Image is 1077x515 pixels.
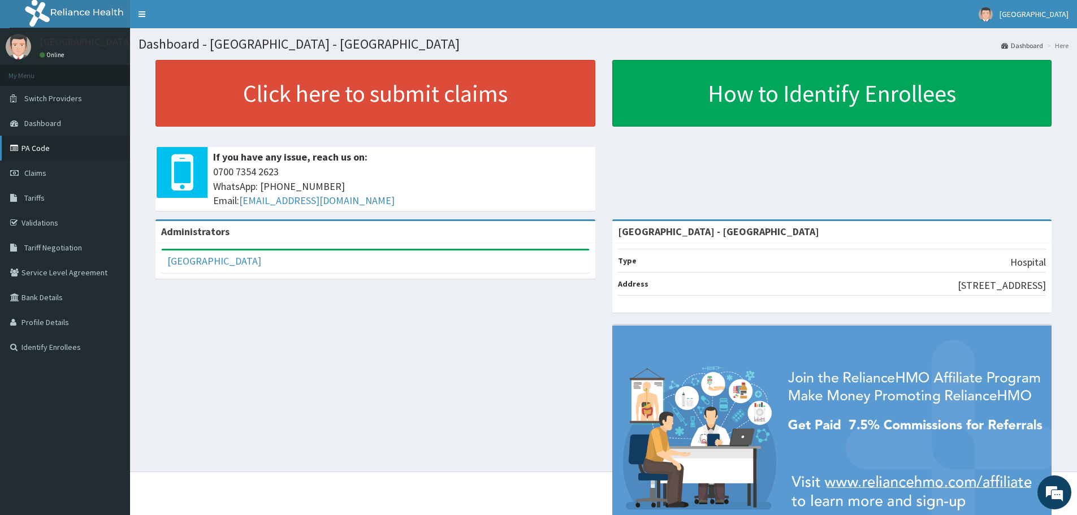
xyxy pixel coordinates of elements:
[979,7,993,21] img: User Image
[1000,9,1069,19] span: [GEOGRAPHIC_DATA]
[6,34,31,59] img: User Image
[213,150,367,163] b: If you have any issue, reach us on:
[40,51,67,59] a: Online
[1044,41,1069,50] li: Here
[6,309,215,348] textarea: Type your message and hit 'Enter'
[239,194,395,207] a: [EMAIL_ADDRESS][DOMAIN_NAME]
[958,278,1046,293] p: [STREET_ADDRESS]
[618,279,648,289] b: Address
[161,225,230,238] b: Administrators
[21,57,46,85] img: d_794563401_company_1708531726252_794563401
[24,243,82,253] span: Tariff Negotiation
[167,254,261,267] a: [GEOGRAPHIC_DATA]
[213,165,590,208] span: 0700 7354 2623 WhatsApp: [PHONE_NUMBER] Email:
[185,6,213,33] div: Minimize live chat window
[1001,41,1043,50] a: Dashboard
[24,118,61,128] span: Dashboard
[612,60,1052,127] a: How to Identify Enrollees
[24,193,45,203] span: Tariffs
[1010,255,1046,270] p: Hospital
[59,63,190,78] div: Chat with us now
[66,142,156,257] span: We're online!
[24,93,82,103] span: Switch Providers
[24,168,46,178] span: Claims
[618,225,819,238] strong: [GEOGRAPHIC_DATA] - [GEOGRAPHIC_DATA]
[155,60,595,127] a: Click here to submit claims
[139,37,1069,51] h1: Dashboard - [GEOGRAPHIC_DATA] - [GEOGRAPHIC_DATA]
[40,37,133,47] p: [GEOGRAPHIC_DATA]
[618,256,637,266] b: Type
